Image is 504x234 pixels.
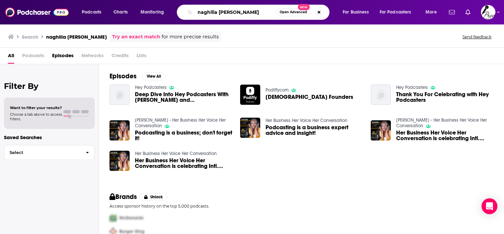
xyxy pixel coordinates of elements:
input: Search podcasts, credits, & more... [195,7,277,18]
span: Open Advanced [280,11,307,14]
span: Deep Dive Into Hey Podcasters With [PERSON_NAME] and [PERSON_NAME] [135,92,232,103]
a: Her Business Her Voice Her Conversation [266,118,347,123]
span: McDonalds [119,215,143,221]
a: EpisodesView All [110,72,166,80]
a: Podcasting is a business; don't forget it! [135,130,232,141]
button: Unlock [140,193,168,201]
h2: Filter By [4,81,95,91]
img: Podcasting is a business expert advice and insight! [240,118,260,138]
a: Podiffycom [266,87,289,93]
button: open menu [77,7,110,18]
span: [DEMOGRAPHIC_DATA] Founders [266,94,353,100]
button: Open AdvancedNew [277,8,310,16]
a: Episodes [52,50,74,64]
span: More [425,8,437,17]
button: open menu [375,7,421,18]
img: First Pro Logo [107,211,119,225]
h2: Brands [110,193,137,201]
a: Podcasting is a business expert advice and insight! [266,125,363,136]
button: Show profile menu [481,5,495,19]
a: Deep Dive Into Hey Podcasters With Naghilia Desravines and Margo Lovett [135,92,232,103]
h3: Search [22,34,38,40]
button: open menu [338,7,377,18]
h2: Episodes [110,72,137,80]
a: Margo Lovett - Her Business Her Voice Her Conversation [396,117,487,129]
img: Her Business Her Voice Her Conversation is celebrating Intl. Womens Month [110,151,130,171]
a: Try an exact match [112,33,160,41]
img: Podcasting is a business; don't forget it! [110,120,130,140]
a: Hey Podcasters [135,85,167,90]
p: Saved Searches [4,134,95,140]
span: Want to filter your results? [10,105,62,110]
span: Credits [111,50,129,64]
a: Charts [109,7,132,18]
a: All [8,50,14,64]
span: Select [4,150,80,155]
h3: naghilia [PERSON_NAME] [46,34,107,40]
span: For Business [343,8,369,17]
a: Thank You For Celebrating with Hey Podcasters [396,92,493,103]
div: Search podcasts, credits, & more... [183,5,336,20]
span: Monitoring [141,8,164,17]
p: Access sponsor history on the top 5,000 podcasts. [110,204,493,209]
img: Deep Dive Into Hey Podcasters With Naghilia Desravines and Margo Lovett [110,85,130,105]
span: Charts [113,8,128,17]
span: Networks [81,50,104,64]
span: Podcasts [82,8,101,17]
img: Podchaser - Follow, Share and Rate Podcasts [5,6,69,19]
span: Logged in as sdonovan [481,5,495,19]
a: Margo Lovett - Her Business Her Voice Her Conversation [135,117,226,129]
span: for more precise results [162,33,219,41]
button: Select [4,145,95,160]
img: Female Founders [240,85,260,105]
button: Send feedback [460,34,493,40]
span: Choose a tab above to access filters. [10,112,62,121]
a: Female Founders [266,94,353,100]
span: Podcasts [22,50,44,64]
a: Her Business Her Voice Her Conversation is celebrating Intl. Womens Month [396,130,493,141]
button: View All [142,72,166,80]
a: Show notifications dropdown [463,7,473,18]
img: Thank You For Celebrating with Hey Podcasters [371,85,391,105]
img: User Profile [481,5,495,19]
span: Lists [137,50,146,64]
div: Open Intercom Messenger [482,198,497,214]
span: For Podcasters [380,8,411,17]
img: Her Business Her Voice Her Conversation is celebrating Intl. Womens Month [371,120,391,140]
a: Show notifications dropdown [446,7,457,18]
a: Her Business Her Voice Her Conversation is celebrating Intl. Womens Month [135,158,232,169]
a: Her Business Her Voice Her Conversation [135,151,217,156]
button: open menu [136,7,173,18]
a: Hey Podcasters [396,85,428,90]
span: New [298,4,310,10]
button: open menu [421,7,445,18]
